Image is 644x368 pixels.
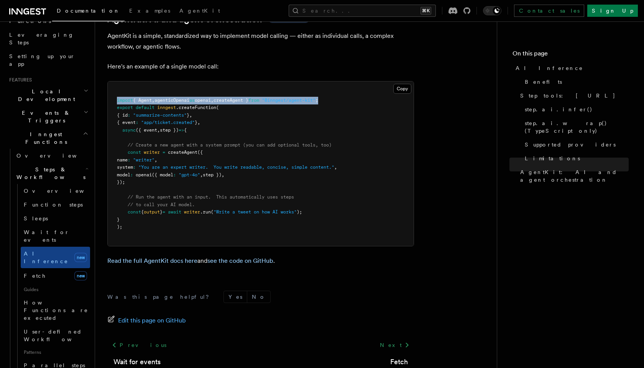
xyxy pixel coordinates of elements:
[179,172,200,177] span: "gpt-4o"
[195,120,197,125] span: }
[24,215,48,221] span: Sleeps
[21,325,90,346] a: User-defined Workflows
[483,6,501,15] button: Toggle dark mode
[184,209,200,215] span: writer
[52,2,125,21] a: Documentation
[187,112,189,118] span: }
[222,172,224,177] span: ,
[117,157,128,163] span: name
[107,61,414,72] p: Here's an example of a single model call:
[136,172,152,177] span: openai
[107,256,414,266] p: and .
[13,166,85,181] span: Steps & Workflows
[522,103,629,116] a: step.ai.infer()
[24,273,46,279] span: Fetch
[154,98,189,103] span: agenticOpenai
[587,5,638,17] a: Sign Up
[117,217,120,222] span: }
[517,165,629,187] a: AgentKit: AI and agent orchestration
[128,209,141,215] span: const
[214,209,297,215] span: "Write a tweet on how AI works"
[6,109,84,124] span: Events & Triggers
[74,253,87,262] span: new
[216,105,219,110] span: (
[525,141,616,148] span: Supported providers
[6,85,90,106] button: Local Development
[248,98,259,103] span: from
[21,346,90,358] span: Patterns
[513,61,629,75] a: AI Inference
[107,315,186,326] a: Edit this page on GitHub
[175,2,225,21] a: AgentKit
[133,157,154,163] span: "writer"
[6,28,90,49] a: Leveraging Steps
[57,8,120,14] span: Documentation
[289,5,436,17] button: Search...⌘K
[138,164,334,170] span: "You are an expert writer. You write readable, concise, simple content."
[152,172,173,177] span: ({ model
[9,53,75,67] span: Setting up your app
[160,209,163,215] span: }
[522,138,629,151] a: Supported providers
[133,164,136,170] span: :
[24,251,68,264] span: AI Inference
[522,116,629,138] a: step.ai.wrap() (TypeScript only)
[197,120,200,125] span: ,
[297,209,302,215] span: );
[13,163,90,184] button: Steps & Workflows
[200,209,211,215] span: .run
[525,119,629,135] span: step.ai.wrap() (TypeScript only)
[224,291,247,303] button: Yes
[517,89,629,103] a: Step tools: [URL]
[128,194,294,200] span: // Run the agent with an input. This automatically uses steps
[21,296,90,325] a: How Functions are executed
[21,268,90,283] a: Fetchnew
[513,49,629,61] h4: On this page
[157,105,176,110] span: inngest
[525,155,580,162] span: Limitations
[6,49,90,71] a: Setting up your app
[144,209,160,215] span: output
[21,247,90,268] a: AI Inferencenew
[195,98,211,103] span: openai
[157,127,160,133] span: ,
[375,338,414,352] a: Next
[24,229,69,243] span: Wait for events
[128,142,332,148] span: // Create a new agent with a system prompt (you can add optional tools, too)
[176,105,216,110] span: .createFunction
[6,106,90,127] button: Events & Triggers
[522,151,629,165] a: Limitations
[520,168,629,184] span: AgentKit: AI and agent orchestration
[128,157,130,163] span: :
[117,224,122,230] span: );
[16,153,95,159] span: Overview
[179,8,220,14] span: AgentKit
[6,77,32,83] span: Features
[514,5,584,17] a: Contact sales
[21,283,90,296] span: Guides
[130,172,133,177] span: :
[133,98,152,103] span: { Agent
[163,150,165,155] span: =
[203,172,222,177] span: step })
[247,291,270,303] button: No
[334,164,337,170] span: ,
[24,188,103,194] span: Overview
[154,157,157,163] span: ,
[214,98,248,103] span: createAgent }
[516,64,583,72] span: AI Inference
[525,106,593,113] span: step.ai.infer()
[128,202,195,207] span: // to call your AI model.
[21,212,90,225] a: Sleeps
[118,315,186,326] span: Edit this page on GitHub
[107,338,171,352] a: Previous
[200,172,203,177] span: ,
[525,78,562,86] span: Benefits
[173,172,176,177] span: :
[207,257,273,264] a: see the code on GitHub
[6,88,84,103] span: Local Development
[9,32,74,46] span: Leveraging Steps
[117,179,125,185] span: });
[189,98,195,103] span: as
[421,7,431,15] kbd: ⌘K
